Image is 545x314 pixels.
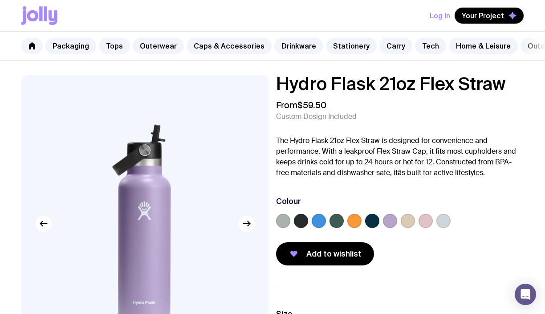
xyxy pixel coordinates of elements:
button: Add to wishlist [276,242,374,265]
span: From [276,100,326,110]
span: Add to wishlist [306,249,362,259]
h1: Hydro Flask 21oz Flex Straw [276,75,524,93]
div: Open Intercom Messenger [515,284,536,305]
a: Packaging [45,38,96,54]
span: Your Project [462,11,504,20]
span: $59.50 [297,99,326,111]
button: Your Project [455,8,524,24]
a: Outerwear [133,38,184,54]
a: Tops [99,38,130,54]
a: Carry [379,38,412,54]
button: Log In [430,8,450,24]
a: Caps & Accessories [187,38,272,54]
h3: Colour [276,196,301,207]
a: Drinkware [274,38,323,54]
a: Stationery [326,38,377,54]
a: Tech [415,38,446,54]
span: Custom Design Included [276,112,357,121]
p: The Hydro Flask 21oz Flex Straw is designed for convenience and performance. With a leakproof Fle... [276,135,524,178]
a: Home & Leisure [449,38,518,54]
